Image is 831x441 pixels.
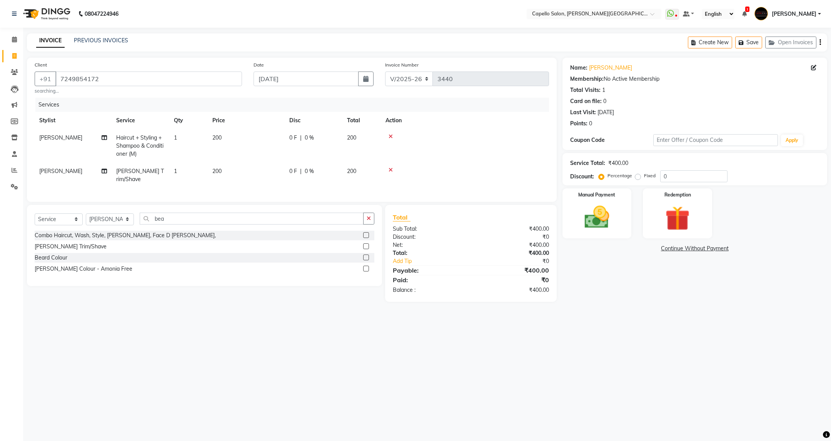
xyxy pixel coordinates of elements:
span: [PERSON_NAME] [39,134,82,141]
div: ₹400.00 [471,225,555,233]
div: 1 [602,86,605,94]
label: Redemption [664,191,691,198]
div: Coupon Code [570,136,653,144]
span: 0 F [289,134,297,142]
div: [DATE] [597,108,614,116]
div: ₹0 [471,275,555,285]
div: ₹400.00 [471,241,555,249]
span: 200 [212,134,222,141]
div: Total: [387,249,471,257]
span: [PERSON_NAME] [772,10,816,18]
a: PREVIOUS INVOICES [74,37,128,44]
div: ₹0 [471,233,555,241]
span: [PERSON_NAME] Trim/Shave [116,168,164,183]
span: 200 [347,168,356,175]
a: Continue Without Payment [564,245,826,253]
a: INVOICE [36,34,65,48]
span: 0 % [305,167,314,175]
th: Service [112,112,169,129]
a: Add Tip [387,257,485,265]
div: 0 [589,120,592,128]
label: Percentage [607,172,632,179]
img: _cash.svg [577,203,617,231]
span: [PERSON_NAME] [39,168,82,175]
div: [PERSON_NAME] Colour - Amonia Free [35,265,132,273]
div: [PERSON_NAME] Trim/Shave [35,243,107,251]
div: Discount: [570,173,594,181]
span: 1 [745,7,749,12]
span: 0 % [305,134,314,142]
div: Name: [570,64,587,72]
button: Save [735,37,762,48]
a: [PERSON_NAME] [589,64,632,72]
div: No Active Membership [570,75,819,83]
button: Apply [781,135,803,146]
label: Manual Payment [578,191,615,198]
input: Enter Offer / Coupon Code [653,134,778,146]
span: 200 [347,134,356,141]
img: Capello Trimurti [754,7,768,20]
div: Net: [387,241,471,249]
label: Fixed [644,172,656,179]
input: Search or Scan [140,213,363,225]
label: Client [35,62,47,68]
div: Combo Haircut, Wash, Style, [PERSON_NAME], Face D [PERSON_NAME], [35,231,216,240]
div: Balance : [387,286,471,294]
th: Qty [169,112,208,129]
span: 0 F [289,167,297,175]
span: | [300,167,302,175]
b: 08047224946 [85,3,118,25]
div: ₹400.00 [608,159,628,167]
img: _gift.svg [657,203,698,234]
div: Total Visits: [570,86,601,94]
th: Stylist [35,112,112,129]
th: Price [208,112,285,129]
th: Total [342,112,381,129]
div: ₹400.00 [471,266,555,275]
div: Membership: [570,75,604,83]
span: 1 [174,134,177,141]
div: Paid: [387,275,471,285]
div: Beard Colour [35,254,67,262]
button: Create New [688,37,732,48]
div: ₹400.00 [471,249,555,257]
div: Last Visit: [570,108,596,116]
button: Open Invoices [765,37,816,48]
span: Haircut + Styling + Shampoo & Conditioner (M) [116,134,164,157]
th: Disc [285,112,342,129]
button: +91 [35,72,56,86]
div: Card on file: [570,97,602,105]
span: Total [393,213,410,221]
div: ₹0 [485,257,555,265]
div: 0 [603,97,606,105]
span: 200 [212,168,222,175]
input: Search by Name/Mobile/Email/Code [55,72,242,86]
div: Points: [570,120,587,128]
div: Discount: [387,233,471,241]
label: Invoice Number [385,62,419,68]
div: Payable: [387,266,471,275]
span: | [300,134,302,142]
small: searching... [35,88,242,95]
div: Services [35,98,555,112]
img: logo [20,3,72,25]
label: Date [254,62,264,68]
th: Action [381,112,549,129]
span: 1 [174,168,177,175]
div: ₹400.00 [471,286,555,294]
div: Service Total: [570,159,605,167]
a: 1 [742,10,747,17]
div: Sub Total: [387,225,471,233]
